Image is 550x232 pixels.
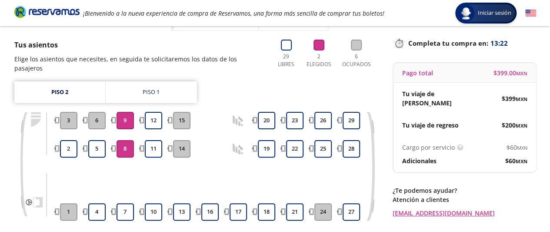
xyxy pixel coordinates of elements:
div: Piso 1 [143,88,160,97]
button: 25 [314,140,332,158]
button: 14 [173,140,190,158]
p: Tu viaje de [PERSON_NAME] [402,89,465,108]
button: 9 [117,112,134,129]
button: 3 [60,112,77,129]
button: 28 [343,140,360,158]
a: Brand Logo [14,5,80,21]
button: 5 [88,140,106,158]
span: $ 60 [507,143,527,152]
button: 16 [201,203,219,221]
button: 26 [314,112,332,129]
p: Cargo por servicio [402,143,455,152]
p: Pago total [402,68,433,77]
small: MXN [516,158,527,165]
span: $ 399 [502,94,527,103]
p: Tu viaje de regreso [402,121,459,130]
p: Elige los asientos que necesites, en seguida te solicitaremos los datos de los pasajeros [14,54,266,73]
button: 22 [286,140,303,158]
small: MXN [516,122,527,129]
button: 13 [173,203,190,221]
a: Piso 1 [106,81,197,103]
span: Iniciar sesión [474,9,515,17]
p: 6 Ocupados [340,53,373,68]
small: MXN [516,96,527,102]
button: 6 [88,112,106,129]
small: MXN [517,145,527,151]
button: 8 [117,140,134,158]
button: English [525,8,536,19]
button: 27 [343,203,360,221]
i: Brand Logo [14,5,80,18]
button: 24 [314,203,332,221]
button: 20 [258,112,275,129]
button: 19 [258,140,275,158]
button: 2 [60,140,77,158]
span: $ 399.00 [493,68,527,77]
em: ¡Bienvenido a la nueva experiencia de compra de Reservamos, una forma más sencilla de comprar tus... [83,9,384,17]
button: 7 [117,203,134,221]
button: 12 [145,112,162,129]
p: ¿Te podemos ayudar? [393,186,536,195]
a: [EMAIL_ADDRESS][DOMAIN_NAME] [393,208,536,218]
button: 10 [145,203,162,221]
small: MXN [516,70,527,77]
p: Adicionales [402,156,437,165]
span: $ 60 [505,156,527,165]
button: 1 [60,203,77,221]
button: 17 [230,203,247,221]
button: 18 [258,203,275,221]
button: 11 [145,140,162,158]
a: Piso 2 [14,81,105,103]
p: 2 Elegidos [304,53,333,68]
span: 13:22 [490,38,508,48]
span: $ 200 [502,121,527,130]
p: Tus asientos [14,40,266,50]
button: 29 [343,112,360,129]
p: Atención a clientes [393,195,536,204]
button: 15 [173,112,190,129]
button: 21 [286,203,303,221]
button: 4 [88,203,106,221]
button: 23 [286,112,303,129]
p: 29 Libres [274,53,298,68]
p: Completa tu compra en : [393,37,536,49]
